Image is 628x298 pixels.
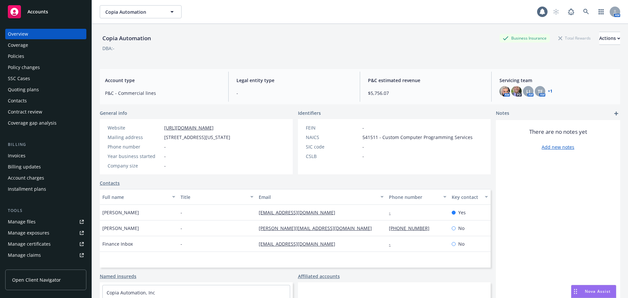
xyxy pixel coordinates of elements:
button: Full name [100,189,178,205]
a: [URL][DOMAIN_NAME] [164,125,214,131]
div: Manage files [8,217,36,227]
span: Finance Inbox [102,240,133,247]
div: Title [181,194,246,201]
div: Invoices [8,150,26,161]
a: Report a Bug [565,5,578,18]
div: Actions [599,32,620,44]
a: Manage certificates [5,239,86,249]
span: - [181,240,182,247]
a: Manage claims [5,250,86,260]
a: Contacts [5,96,86,106]
span: - [164,153,166,160]
span: Identifiers [298,110,321,116]
div: FEIN [306,124,360,131]
span: - [236,90,352,96]
a: Manage files [5,217,86,227]
span: LI [526,88,530,95]
a: Contract review [5,107,86,117]
a: add [612,110,620,117]
div: Year business started [108,153,162,160]
div: Quoting plans [8,84,39,95]
span: Accounts [27,9,48,14]
a: [PHONE_NUMBER] [389,225,435,231]
a: Policy changes [5,62,86,73]
a: Search [580,5,593,18]
a: Account charges [5,173,86,183]
span: General info [100,110,127,116]
div: Billing updates [8,162,41,172]
div: DBA: - [102,45,114,52]
span: - [362,124,364,131]
span: - [164,162,166,169]
div: Account charges [8,173,44,183]
div: Drag to move [571,285,580,298]
div: Copia Automation [100,34,154,43]
div: Tools [5,207,86,214]
span: Account type [105,77,220,84]
a: Coverage [5,40,86,50]
div: Coverage gap analysis [8,118,57,128]
a: Add new notes [542,144,574,150]
span: No [458,240,464,247]
span: Nova Assist [585,289,611,294]
button: Key contact [449,189,491,205]
div: Manage claims [8,250,41,260]
span: Legal entity type [236,77,352,84]
div: Key contact [452,194,481,201]
div: Installment plans [8,184,46,194]
span: [PERSON_NAME] [102,209,139,216]
span: Notes [496,110,509,117]
span: Open Client Navigator [12,276,61,283]
a: Policies [5,51,86,61]
span: No [458,225,464,232]
span: - [362,153,364,160]
img: photo [511,86,522,96]
div: Manage BORs [8,261,39,272]
span: [STREET_ADDRESS][US_STATE] [164,134,230,141]
a: Coverage gap analysis [5,118,86,128]
div: Policies [8,51,24,61]
div: NAICS [306,134,360,141]
a: Affiliated accounts [298,273,340,280]
div: Company size [108,162,162,169]
span: - [181,225,182,232]
span: Copia Automation [105,9,162,15]
span: Servicing team [499,77,615,84]
a: - [389,209,396,216]
a: - [389,241,396,247]
a: Invoices [5,150,86,161]
a: [EMAIL_ADDRESS][DOMAIN_NAME] [259,241,340,247]
a: Start snowing [549,5,563,18]
div: SIC code [306,143,360,150]
a: Switch app [595,5,608,18]
button: Nova Assist [571,285,616,298]
a: Accounts [5,3,86,21]
button: Phone number [386,189,449,205]
div: Total Rewards [555,34,594,42]
div: Policy changes [8,62,40,73]
a: Billing updates [5,162,86,172]
span: 541511 - Custom Computer Programming Services [362,134,473,141]
span: TF [538,88,543,95]
a: [EMAIL_ADDRESS][DOMAIN_NAME] [259,209,340,216]
span: - [181,209,182,216]
button: Actions [599,32,620,45]
a: [PERSON_NAME][EMAIL_ADDRESS][DOMAIN_NAME] [259,225,377,231]
button: Title [178,189,256,205]
div: Business Insurance [499,34,550,42]
span: P&C - Commercial lines [105,90,220,96]
div: Website [108,124,162,131]
span: [PERSON_NAME] [102,225,139,232]
button: Email [256,189,386,205]
div: Coverage [8,40,28,50]
div: Manage certificates [8,239,51,249]
div: SSC Cases [8,73,30,84]
span: $5,756.07 [368,90,483,96]
a: Named insureds [100,273,136,280]
a: SSC Cases [5,73,86,84]
span: - [164,143,166,150]
span: P&C estimated revenue [368,77,483,84]
a: Manage exposures [5,228,86,238]
a: Installment plans [5,184,86,194]
span: - [362,143,364,150]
